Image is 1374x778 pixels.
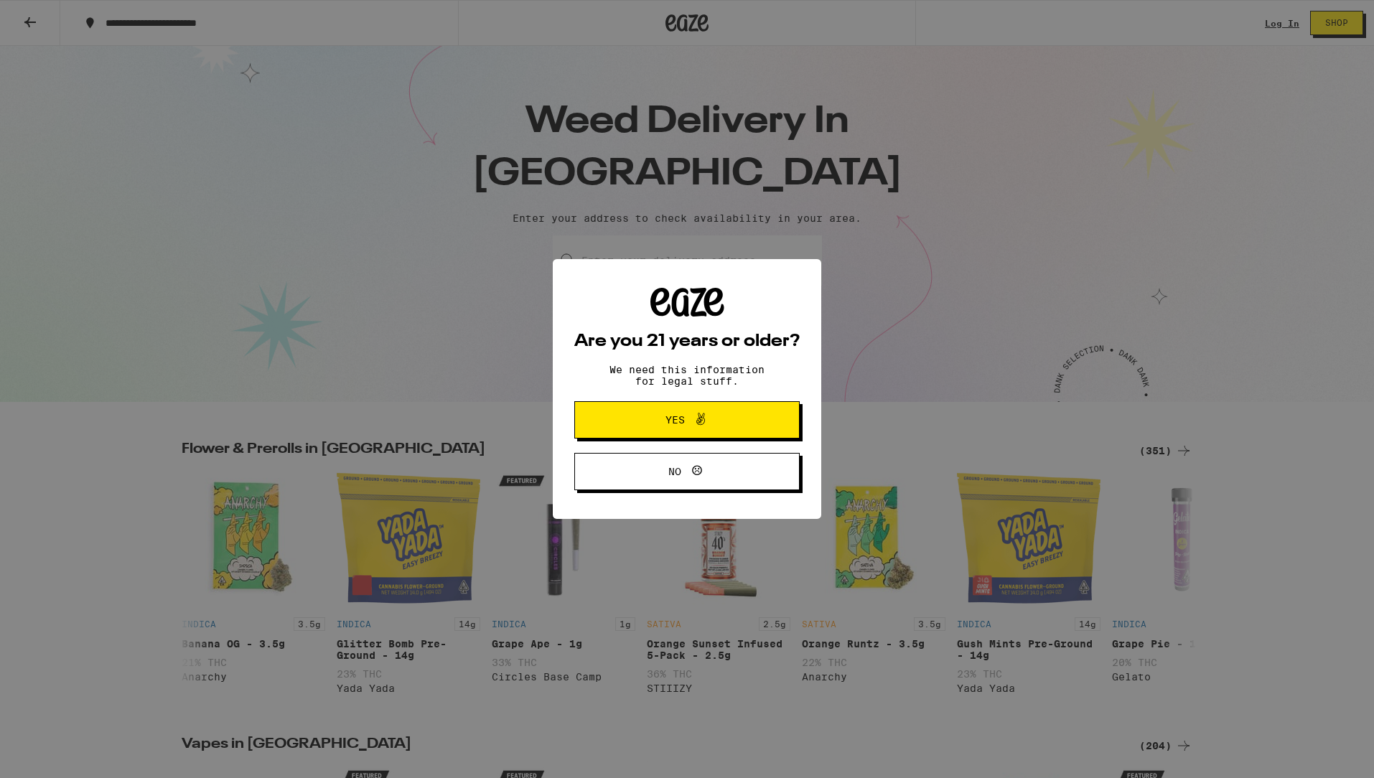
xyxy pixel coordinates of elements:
[665,415,685,425] span: Yes
[597,364,777,387] p: We need this information for legal stuff.
[574,453,800,490] button: No
[574,401,800,439] button: Yes
[574,333,800,350] h2: Are you 21 years or older?
[668,467,681,477] span: No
